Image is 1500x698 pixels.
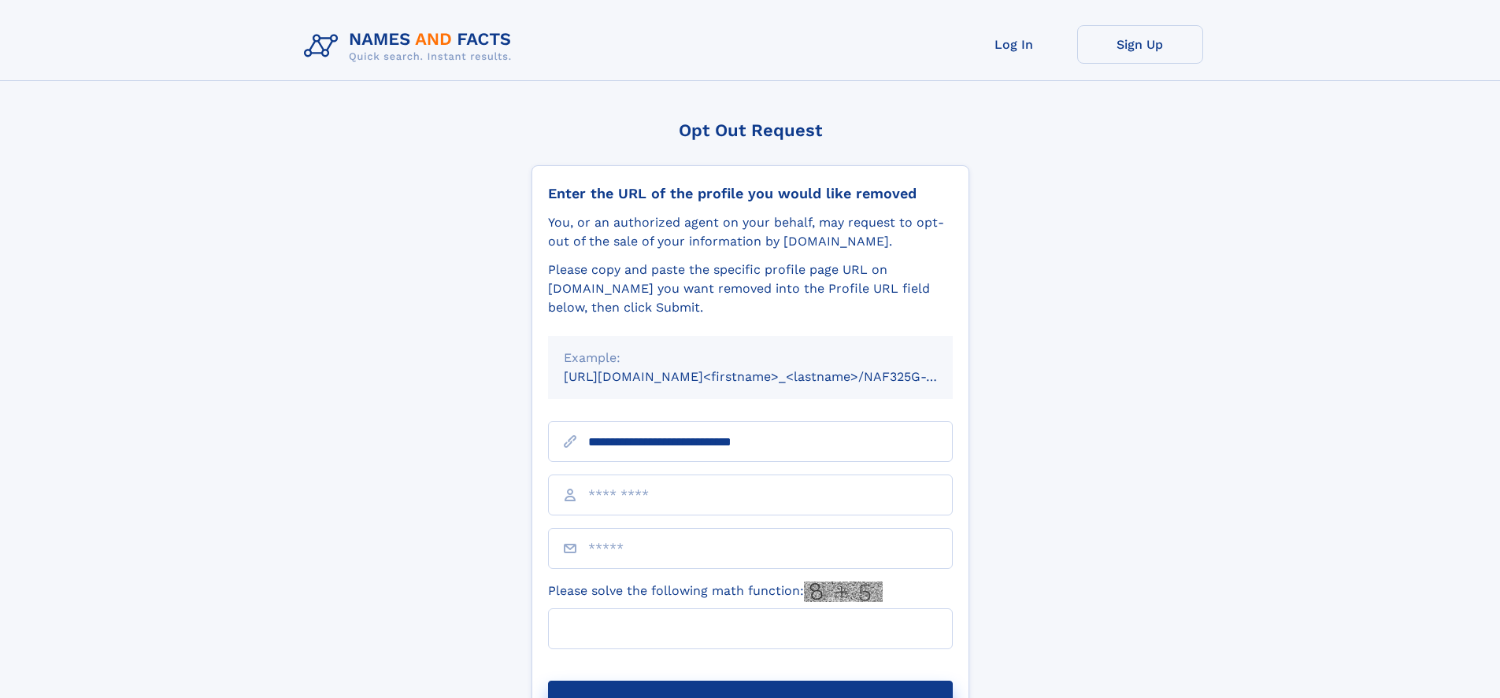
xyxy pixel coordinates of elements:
a: Sign Up [1077,25,1203,64]
div: Please copy and paste the specific profile page URL on [DOMAIN_NAME] you want removed into the Pr... [548,260,953,317]
div: Opt Out Request [531,120,969,140]
div: You, or an authorized agent on your behalf, may request to opt-out of the sale of your informatio... [548,213,953,251]
div: Example: [564,349,937,367]
a: Log In [951,25,1077,64]
div: Enter the URL of the profile you would like removed [548,185,953,202]
label: Please solve the following math function: [548,582,883,602]
img: Logo Names and Facts [298,25,524,68]
small: [URL][DOMAIN_NAME]<firstname>_<lastname>/NAF325G-xxxxxxxx [564,369,983,384]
